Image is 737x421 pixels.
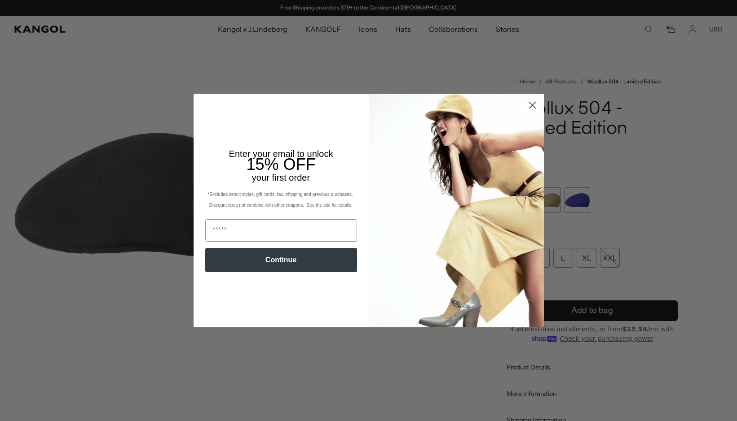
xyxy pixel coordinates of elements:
[525,97,540,113] button: Close dialog
[229,149,333,159] span: Enter your email to unlock
[369,94,544,327] img: 93be19ad-e773-4382-80b9-c9d740c9197f.jpeg
[205,219,357,242] input: Email
[207,192,354,208] span: *Excludes select styles, gift cards, tax, shipping and previous purchases. Discount does not comb...
[252,173,310,182] span: your first order
[246,155,315,174] span: 15% OFF
[205,248,357,272] button: Continue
